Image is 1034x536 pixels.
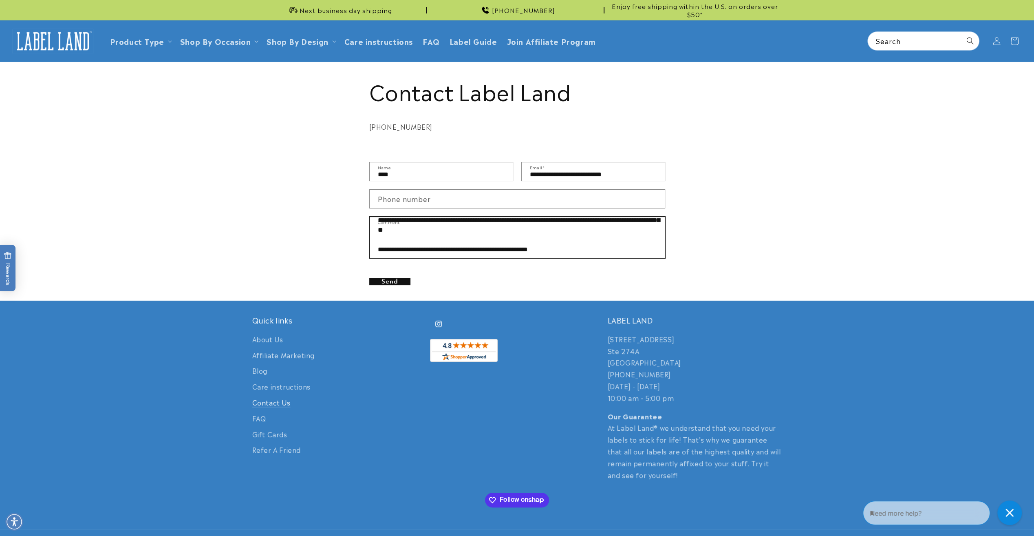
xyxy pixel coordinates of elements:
[450,36,497,46] span: Label Guide
[252,333,283,347] a: About Us
[608,410,782,481] p: At Label Land® we understand that you need your labels to stick for life! That's why we guarantee...
[608,411,662,421] strong: Our Guarantee
[180,36,251,46] span: Shop By Occasion
[9,25,97,57] a: Label Land
[608,315,782,325] h2: LABEL LAND
[423,36,440,46] span: FAQ
[252,426,287,442] a: Gift Cards
[252,394,291,410] a: Contact Us
[430,339,498,365] a: shopperapproved.com
[175,31,262,51] summary: Shop By Occasion
[267,35,328,47] a: Shop By Design
[961,32,979,50] button: Search
[105,31,175,51] summary: Product Type
[262,31,339,51] summary: Shop By Design
[5,513,23,531] div: Accessibility Menu
[507,36,595,46] span: Join Affiliate Program
[4,252,12,286] span: Rewards
[369,77,665,104] h1: Contact Label Land
[252,410,266,426] a: FAQ
[502,31,600,51] a: Join Affiliate Program
[492,6,555,14] span: [PHONE_NUMBER]
[445,31,502,51] a: Label Guide
[863,498,1026,528] iframe: Gorgias Floating Chat
[252,315,427,325] h2: Quick links
[608,333,782,404] p: [STREET_ADDRESS] Ste 274A [GEOGRAPHIC_DATA] [PHONE_NUMBER] [DATE] - [DATE] 10:00 am - 5:00 pm
[252,442,301,458] a: Refer A Friend
[418,31,445,51] a: FAQ
[12,29,94,54] img: Label Land
[608,2,782,18] span: Enjoy free shipping within the U.S. on orders over $50*
[369,278,410,285] button: Send
[300,6,392,14] span: Next business day shipping
[7,471,103,495] iframe: Sign Up via Text for Offers
[252,347,315,363] a: Affiliate Marketing
[369,121,665,133] div: [PHONE_NUMBER]
[340,31,418,51] a: Care instructions
[252,379,311,394] a: Care instructions
[252,363,267,379] a: Blog
[110,35,164,47] a: Product Type
[344,36,413,46] span: Care instructions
